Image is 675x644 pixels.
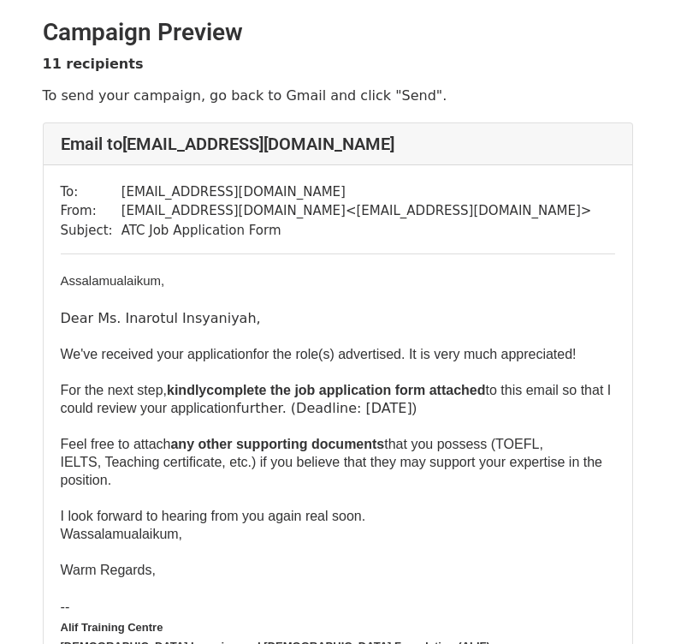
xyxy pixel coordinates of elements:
[43,56,144,72] strong: 11 recipients
[61,221,121,241] td: Subject:
[253,347,577,361] span: for the role(s) advertised. It is very much appreciated!
[167,383,206,397] b: kindly
[121,182,592,202] td: [EMAIL_ADDRESS][DOMAIN_NAME]
[170,437,384,451] b: any other supporting documents
[61,347,253,361] span: We've received your application
[43,86,633,104] p: To send your campaign, go back to Gmail and click "Send".
[61,599,70,615] span: --
[61,310,261,326] span: Dear Ms. Inarotul Insyaniyah,
[43,18,633,47] h2: Campaign Preview
[61,381,615,417] p: furthe r. (Deadline: [DATE]
[206,383,485,397] b: complete the job application form attached
[121,221,592,241] td: ATC Job Application Form
[61,273,165,288] span: Assalamualaikum,
[412,401,417,415] span: )
[61,621,163,634] b: Alif Training Centre
[61,383,612,415] span: to this email so that I could review your application
[61,563,156,577] span: Warm Regards,
[61,527,183,541] span: Wassalamualaikum,
[61,437,603,487] span: Feel free to attach that you possess (TOEFL, IELTS, Teaching certificate, etc.) if you believe th...
[61,182,121,202] td: To:
[121,201,592,221] td: [EMAIL_ADDRESS][DOMAIN_NAME] < [EMAIL_ADDRESS][DOMAIN_NAME] >
[61,134,615,154] h4: Email to [EMAIL_ADDRESS][DOMAIN_NAME]
[61,383,207,397] span: For the next step,
[61,201,121,221] td: From:
[61,509,366,523] span: I look forward to hearing from you again real soon.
